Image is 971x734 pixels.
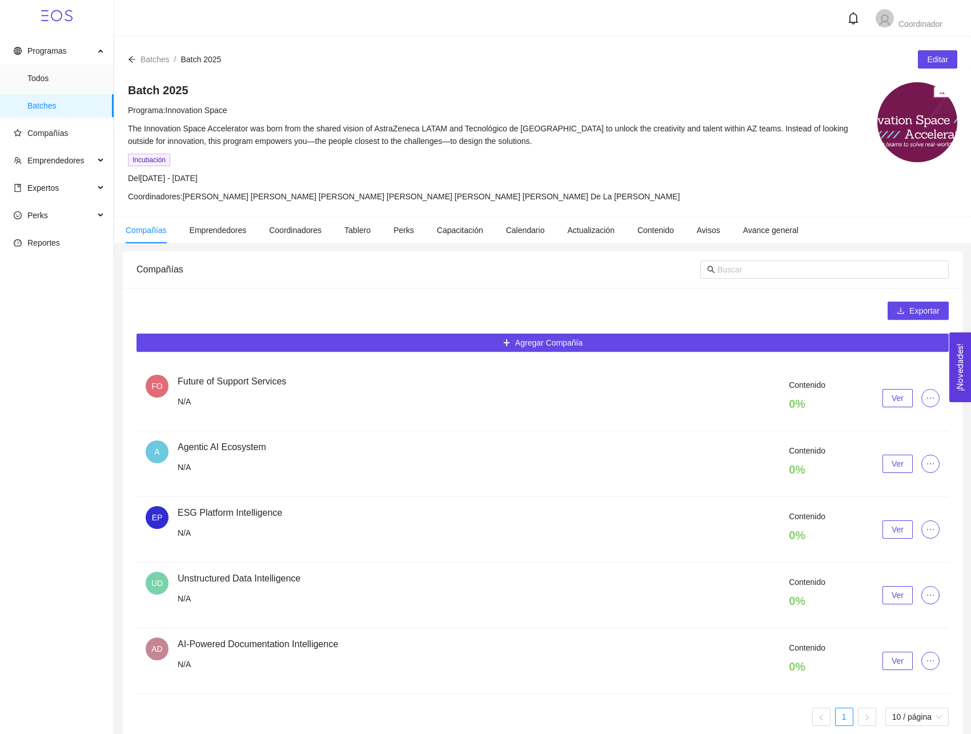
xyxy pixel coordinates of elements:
span: A [154,440,159,463]
button: plusAgregar Compañía [137,334,949,352]
span: Ver [892,392,904,404]
span: The Innovation Space Accelerator was born from the shared vision of AstraZeneca LATAM and Tecnoló... [128,124,848,146]
span: Perks [27,211,48,220]
span: star [14,129,22,137]
span: Del [DATE] - [DATE] [128,174,198,183]
span: left [818,714,825,721]
span: Programa: Innovation Space [128,106,227,115]
span: global [14,47,22,55]
button: ellipsis [921,455,940,473]
span: Future of Support Services [178,376,286,386]
span: AI-Powered Documentation Intelligence [178,639,338,649]
span: bell [847,12,860,25]
h4: 0 % [789,527,825,543]
span: / [174,55,176,64]
span: Batch 2025 [180,55,221,64]
span: Contenido [789,512,825,521]
span: Avance general [743,226,799,235]
span: arrow-left [128,55,136,63]
span: search [707,266,715,274]
span: FO [151,375,162,398]
span: dashboard [14,239,22,247]
span: Coordinadores: [PERSON_NAME] [PERSON_NAME] [PERSON_NAME] [PERSON_NAME] [PERSON_NAME] [PERSON_NAME... [128,192,680,201]
span: right [864,714,870,721]
button: ellipsis [921,520,940,539]
span: Actualización [567,226,615,235]
button: Ver [882,586,913,604]
h4: 0 % [789,396,825,412]
button: downloadExportar [888,302,949,320]
h4: 0 % [789,462,825,478]
span: Emprendedores [190,226,247,235]
button: Ver [882,455,913,473]
button: Ver [882,389,913,407]
a: 1 [836,708,853,725]
span: Ver [892,589,904,601]
li: Página anterior [812,708,830,726]
span: Capacitación [437,226,483,235]
button: Open Feedback Widget [949,332,971,402]
span: Contenido [637,226,674,235]
span: Emprendedores [27,156,85,165]
button: Editar [918,50,957,69]
span: Avisos [697,226,720,235]
span: team [14,157,22,165]
span: Perks [394,226,414,235]
span: Batches [27,94,105,117]
span: EP [152,506,163,529]
h4: 0 % [789,593,825,609]
div: tamaño de página [885,708,949,726]
h4: Batch 2025 [128,82,866,98]
span: ellipsis [922,459,939,468]
span: ellipsis [922,656,939,665]
span: Agregar Compañía [515,336,583,349]
span: 10 / página [892,708,942,725]
span: smile [14,211,22,219]
button: Ver [882,520,913,539]
h4: 0 % [789,659,825,675]
span: Unstructured Data Intelligence [178,573,300,583]
span: Calendario [506,226,545,235]
span: ellipsis [922,394,939,403]
span: ESG Platform Intelligence [178,508,282,518]
span: Ver [892,655,904,667]
span: ellipsis [922,525,939,534]
span: Contenido [789,577,825,587]
input: Buscar [717,263,942,276]
span: Ver [892,523,904,536]
span: Contenido [789,380,825,390]
button: ellipsis [921,586,940,604]
span: Exportar [909,304,940,317]
button: left [812,708,830,726]
span: Ver [892,458,904,470]
span: Batches [141,55,170,64]
button: right [858,708,876,726]
span: Incubación [128,154,170,166]
span: Coordinador [898,19,942,29]
span: Expertos [27,183,59,192]
span: Tablero [344,226,371,235]
span: Agentic AI Ecosystem [178,442,266,452]
li: Página siguiente [858,708,876,726]
span: download [897,307,905,316]
span: Reportes [27,238,60,247]
span: Compañías [27,129,69,138]
button: ellipsis [921,389,940,407]
li: 1 [835,708,853,726]
span: ellipsis [922,591,939,600]
span: Contenido [789,643,825,652]
span: Programas [27,46,66,55]
button: ellipsis [921,652,940,670]
span: Editar [927,53,948,66]
span: Contenido [789,446,825,455]
span: Coordinadores [269,226,322,235]
div: Compañías [137,253,700,286]
span: Compañías [126,226,167,235]
span: user [878,14,892,27]
span: book [14,184,22,192]
span: UD [151,572,163,595]
span: plus [503,339,511,348]
span: AD [151,637,162,660]
button: Ver [882,652,913,670]
span: Todos [27,67,105,90]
